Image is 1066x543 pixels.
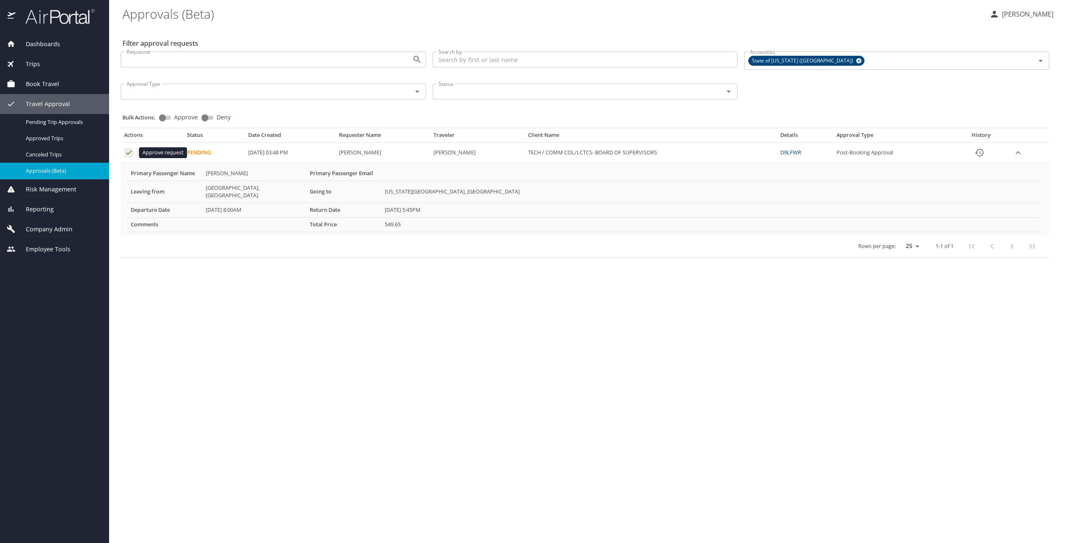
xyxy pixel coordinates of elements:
button: History [969,143,989,163]
p: Rows per page: [858,243,896,249]
td: [PERSON_NAME] [336,143,430,163]
th: Approval Type [833,131,954,142]
span: Pending Trip Approvals [26,118,99,126]
th: Departure Date [127,203,202,217]
span: Trips [15,60,40,69]
img: airportal-logo.png [16,8,95,25]
th: Total Price [306,217,381,232]
button: Open [411,86,423,97]
span: Approved Trips [26,134,99,142]
th: Primary Passenger Name [127,166,202,181]
th: Comments [127,217,202,232]
td: [PERSON_NAME] [430,143,525,163]
select: rows per page [899,240,922,252]
span: Approve [174,114,198,120]
span: Company Admin [15,225,72,234]
th: Client Name [525,131,777,142]
td: [DATE] 5:45PM [381,203,1039,217]
span: Book Travel [15,79,59,89]
span: Travel Approval [15,99,70,109]
th: Return Date [306,203,381,217]
img: icon-airportal.png [7,8,16,25]
span: Employee Tools [15,245,70,254]
td: 549.65 [381,217,1039,232]
span: Reporting [15,205,54,214]
h1: Approvals (Beta) [122,1,983,27]
th: Requester Name [336,131,430,142]
button: Open [411,54,423,65]
td: [US_STATE][GEOGRAPHIC_DATA], [GEOGRAPHIC_DATA] [381,181,1039,203]
td: [DATE] 03:48 PM [245,143,336,163]
td: [DATE] 8:00AM [202,203,306,217]
td: [GEOGRAPHIC_DATA], [GEOGRAPHIC_DATA] [202,181,306,203]
span: Deny [217,114,231,120]
table: More info for approvals [127,166,1039,232]
a: D9LFWR [780,149,801,156]
th: Actions [121,131,184,142]
span: Risk Management [15,185,76,194]
button: Open [1035,55,1046,67]
input: Search by first or last name [433,52,738,67]
button: Open [723,86,735,97]
th: Leaving from [127,181,202,203]
td: Post-Booking Approval [833,143,954,163]
th: Date Created [245,131,336,142]
span: State of [US_STATE] ([GEOGRAPHIC_DATA]) [749,57,858,65]
button: expand row [1012,146,1024,159]
span: Dashboards [15,40,60,49]
div: State of [US_STATE] ([GEOGRAPHIC_DATA]) [748,56,864,66]
th: Details [777,131,833,142]
th: History [954,131,1009,142]
th: Status [184,131,245,142]
table: Approval table [121,131,1049,257]
td: [PERSON_NAME] [202,166,306,181]
span: Approvals (Beta) [26,167,99,175]
td: Pending [184,143,245,163]
p: Bulk Actions: [122,114,162,121]
p: 1-1 of 1 [936,243,954,249]
th: Going to [306,181,381,203]
h2: Filter approval requests [122,37,198,50]
span: Canceled Trips [26,151,99,159]
button: Deny request [137,148,146,157]
p: [PERSON_NAME] [999,9,1054,19]
th: Traveler [430,131,525,142]
td: TECH / COMM COL/LCTCS- BOARD OF SUPERVISORS [525,143,777,163]
button: [PERSON_NAME] [986,7,1057,22]
th: Primary Passenger Email [306,166,381,181]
